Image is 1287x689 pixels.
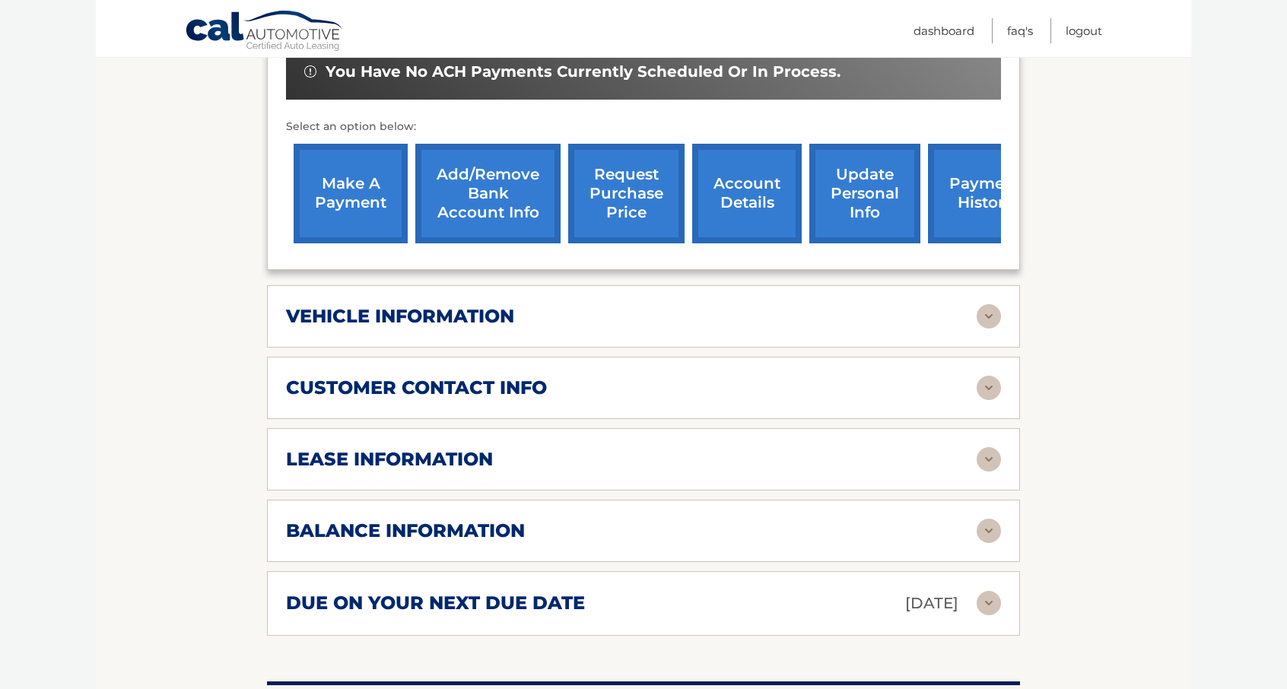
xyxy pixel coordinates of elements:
[905,590,958,617] p: [DATE]
[415,144,561,243] a: Add/Remove bank account info
[977,591,1001,615] img: accordion-rest.svg
[294,144,408,243] a: make a payment
[977,376,1001,400] img: accordion-rest.svg
[1007,18,1033,43] a: FAQ's
[977,519,1001,543] img: accordion-rest.svg
[286,592,585,614] h2: due on your next due date
[286,118,1001,136] p: Select an option below:
[809,144,920,243] a: update personal info
[692,144,802,243] a: account details
[914,18,974,43] a: Dashboard
[977,304,1001,329] img: accordion-rest.svg
[568,144,685,243] a: request purchase price
[185,10,345,54] a: Cal Automotive
[1066,18,1102,43] a: Logout
[286,519,525,542] h2: balance information
[286,376,547,399] h2: customer contact info
[286,305,514,328] h2: vehicle information
[326,62,841,81] span: You have no ACH payments currently scheduled or in process.
[928,144,1042,243] a: payment history
[286,448,493,471] h2: lease information
[977,447,1001,472] img: accordion-rest.svg
[304,65,316,78] img: alert-white.svg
